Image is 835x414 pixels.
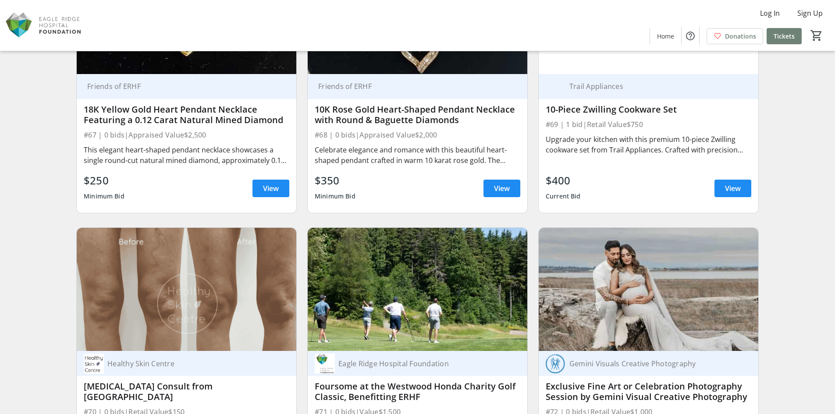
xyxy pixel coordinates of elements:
div: Upgrade your kitchen with this premium 10-piece Zwilling cookware set from Trail Appliances. Craf... [546,134,751,155]
img: Trail Appliances [546,76,566,96]
span: Donations [725,32,756,41]
a: Home [650,28,681,44]
span: View [725,183,741,194]
div: Friends of ERHF [84,82,279,91]
div: #68 | 0 bids | Appraised Value $2,000 [315,129,520,141]
a: View [714,180,751,197]
img: Healthy Skin Centre [84,354,104,374]
button: Help [682,27,699,45]
span: Tickets [774,32,795,41]
img: Eagle Ridge Hospital Foundation's Logo [5,4,83,47]
div: #69 | 1 bid | Retail Value $750 [546,118,751,131]
img: Eagle Ridge Hospital Foundation [315,354,335,374]
div: Trail Appliances [566,82,741,91]
div: #67 | 0 bids | Appraised Value $2,500 [84,129,289,141]
img: Exclusive Fine Art or Celebration Photography Session by Gemini Visual Creative Photography [539,228,758,351]
div: Exclusive Fine Art or Celebration Photography Session by Gemini Visual Creative Photography [546,381,751,402]
div: Foursome at the Westwood Honda Charity Golf Classic, Benefitting ERHF [315,381,520,402]
a: Donations [707,28,763,44]
span: View [494,183,510,194]
button: Cart [809,28,824,43]
a: Tickets [767,28,802,44]
span: Home [657,32,674,41]
div: Current Bid [546,188,581,204]
div: Healthy Skin Centre [104,359,279,368]
div: 10-Piece Zwilling Cookware Set [546,104,751,115]
a: View [252,180,289,197]
div: Minimum Bid [84,188,124,204]
div: [MEDICAL_DATA] Consult from [GEOGRAPHIC_DATA] [84,381,289,402]
div: Gemini Visuals Creative Photography [566,359,741,368]
div: $250 [84,173,124,188]
img: Foursome at the Westwood Honda Charity Golf Classic, Benefitting ERHF [308,228,527,351]
div: $400 [546,173,581,188]
button: Sign Up [790,6,830,20]
div: Minimum Bid [315,188,355,204]
span: Log In [760,8,780,18]
div: Eagle Ridge Hospital Foundation [335,359,510,368]
img: Gemini Visuals Creative Photography [546,354,566,374]
div: 10K Rose Gold Heart-Shaped Pendant Necklace with Round & Baguette Diamonds [315,104,520,125]
span: View [263,183,279,194]
button: Log In [753,6,787,20]
div: $350 [315,173,355,188]
a: View [483,180,520,197]
div: This elegant heart-shaped pendant necklace showcases a single round-cut natural mined diamond, ap... [84,145,289,166]
img: Sclerotherapy Consult from Healthy Skin Centre [77,228,296,351]
span: Sign Up [797,8,823,18]
div: 18K Yellow Gold Heart Pendant Necklace Featuring a 0.12 Carat Natural Mined Diamond [84,104,289,125]
div: Celebrate elegance and romance with this beautiful heart-shaped pendant crafted in warm 10 karat ... [315,145,520,166]
div: Friends of ERHF [315,82,510,91]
